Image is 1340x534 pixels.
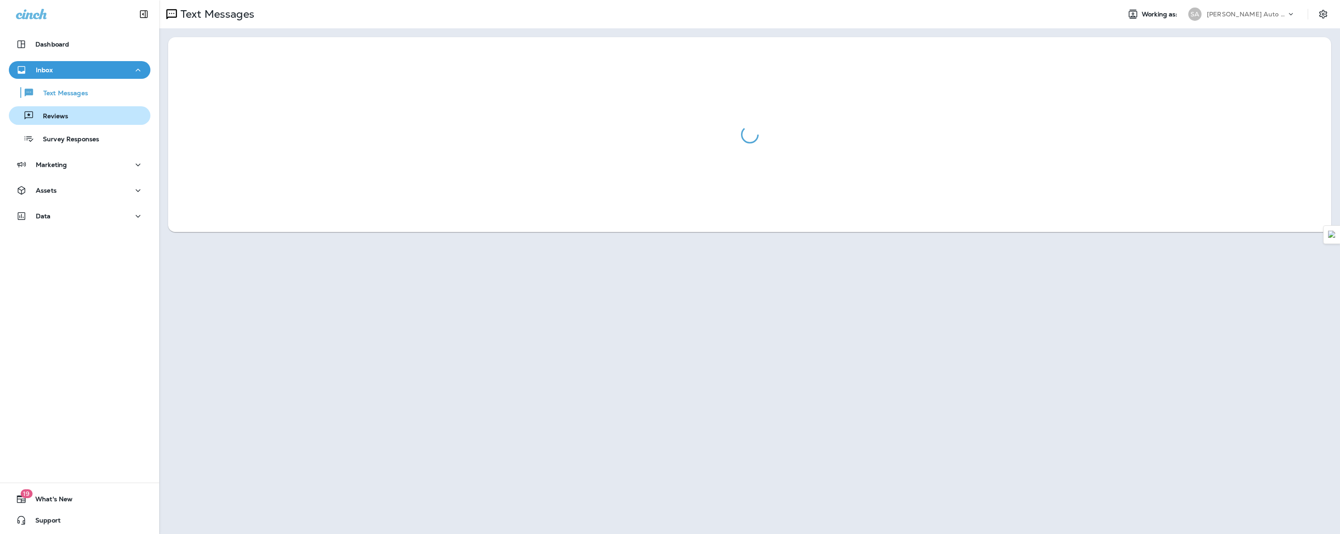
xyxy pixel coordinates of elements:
span: Support [27,517,61,527]
button: Settings [1315,6,1331,22]
button: Collapse Sidebar [131,5,156,23]
span: 19 [20,489,32,498]
span: What's New [27,495,73,506]
span: Working as: [1142,11,1179,18]
button: Inbox [9,61,150,79]
button: Dashboard [9,35,150,53]
p: Data [36,213,51,220]
p: Text Messages [35,89,88,98]
p: Inbox [36,66,53,74]
p: Assets [36,187,57,194]
button: Text Messages [9,83,150,102]
p: Text Messages [177,8,254,21]
p: Marketing [36,161,67,168]
button: Assets [9,182,150,199]
button: 19What's New [9,490,150,508]
button: Reviews [9,106,150,125]
p: Survey Responses [34,135,99,144]
button: Support [9,511,150,529]
p: [PERSON_NAME] Auto Service & Tire Pros [1207,11,1286,18]
div: SA [1188,8,1202,21]
button: Survey Responses [9,129,150,148]
p: Reviews [34,112,68,121]
img: Detect Auto [1328,231,1336,239]
p: Dashboard [35,41,69,48]
button: Data [9,207,150,225]
button: Marketing [9,156,150,174]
